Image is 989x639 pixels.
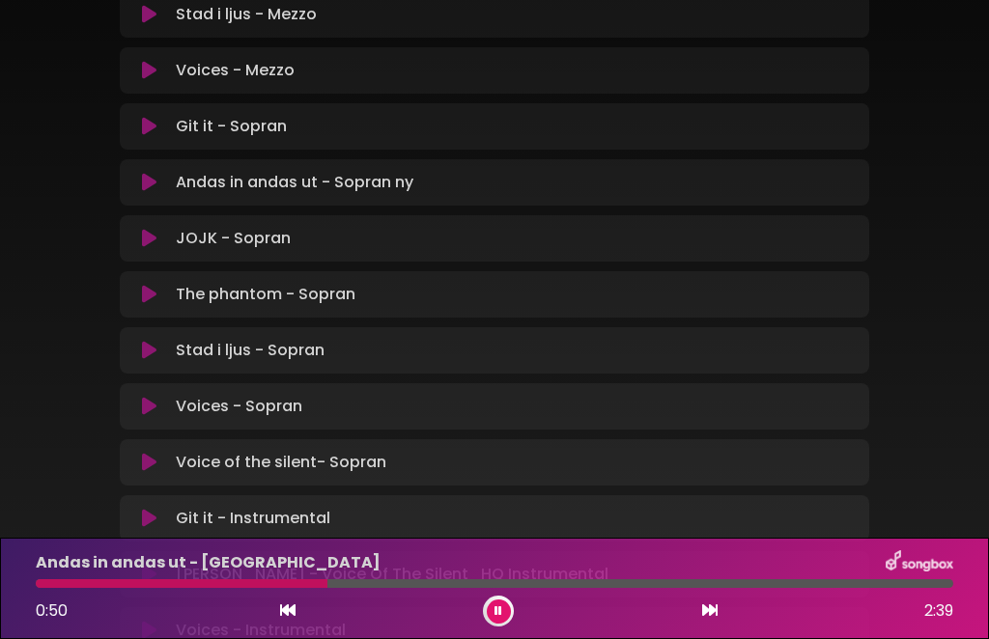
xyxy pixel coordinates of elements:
[36,599,68,622] span: 0:50
[176,283,355,306] p: The phantom - Sopran
[176,59,295,82] p: Voices - Mezzo
[176,507,330,530] p: Git it - Instrumental
[176,171,413,194] p: Andas in andas ut - Sopran ny
[886,550,953,575] img: songbox-logo-white.png
[176,395,302,418] p: Voices - Sopran
[176,339,325,362] p: Stad i ljus - Sopran
[36,551,381,574] p: Andas in andas ut - [GEOGRAPHIC_DATA]
[176,227,291,250] p: JOJK - Sopran
[176,3,317,26] p: Stad i ljus - Mezzo
[176,451,386,474] p: Voice of the silent- Sopran
[924,599,953,623] span: 2:39
[176,115,287,138] p: Git it - Sopran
